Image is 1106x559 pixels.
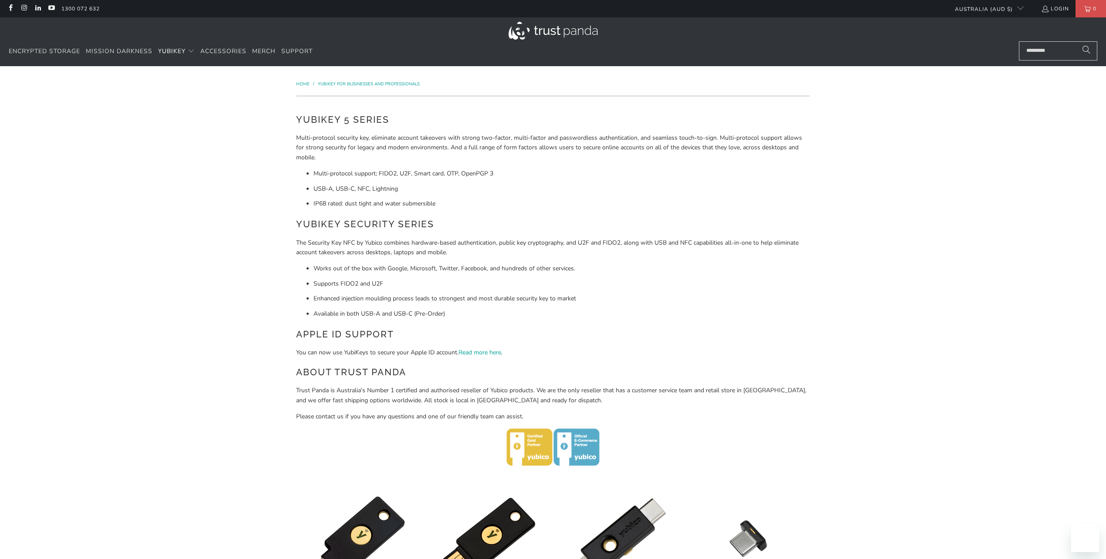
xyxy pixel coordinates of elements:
[314,264,810,273] li: Works out of the box with Google, Microsoft, Twitter, Facebook, and hundreds of other services.
[281,41,313,62] a: Support
[252,41,276,62] a: Merch
[296,113,810,127] h2: YubiKey 5 Series
[296,217,810,231] h2: YubiKey Security Series
[296,348,810,357] p: You can now use YubiKeys to secure your Apple ID account. .
[1076,41,1097,61] button: Search
[281,47,313,55] span: Support
[314,294,810,303] li: Enhanced injection moulding process leads to strongest and most durable security key to market
[296,412,810,421] p: Please contact us if you have any questions and one of our friendly team can assist.
[296,238,810,258] p: The Security Key NFC by Yubico combines hardware-based authentication, public key cryptography, a...
[313,81,314,87] span: /
[314,309,810,319] li: Available in both USB-A and USB-C (Pre-Order)
[86,41,152,62] a: Mission Darkness
[1019,41,1097,61] input: Search...
[296,133,810,162] p: Multi-protocol security key, eliminate account takeovers with strong two-factor, multi-factor and...
[296,81,310,87] span: Home
[61,4,100,13] a: 1300 072 632
[509,22,598,40] img: Trust Panda Australia
[34,5,41,12] a: Trust Panda Australia on LinkedIn
[20,5,27,12] a: Trust Panda Australia on Instagram
[314,169,810,178] li: Multi-protocol support; FIDO2, U2F, Smart card, OTP, OpenPGP 3
[158,47,185,55] span: YubiKey
[296,327,810,341] h2: Apple ID Support
[9,47,80,55] span: Encrypted Storage
[158,41,195,62] summary: YubiKey
[318,81,420,87] a: YubiKey for Businesses and Professionals
[9,41,80,62] a: Encrypted Storage
[200,47,246,55] span: Accessories
[7,5,14,12] a: Trust Panda Australia on Facebook
[252,47,276,55] span: Merch
[459,348,501,357] a: Read more here
[296,365,810,379] h2: About Trust Panda
[296,386,810,405] p: Trust Panda is Australia's Number 1 certified and authorised reseller of Yubico products. We are ...
[314,279,810,289] li: Supports FIDO2 and U2F
[1041,4,1069,13] a: Login
[1071,524,1099,552] iframe: Button to launch messaging window
[86,47,152,55] span: Mission Darkness
[47,5,55,12] a: Trust Panda Australia on YouTube
[296,81,311,87] a: Home
[314,199,810,209] li: IP68 rated: dust tight and water submersible
[9,41,313,62] nav: Translation missing: en.navigation.header.main_nav
[200,41,246,62] a: Accessories
[314,184,810,194] li: USB-A, USB-C, NFC, Lightning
